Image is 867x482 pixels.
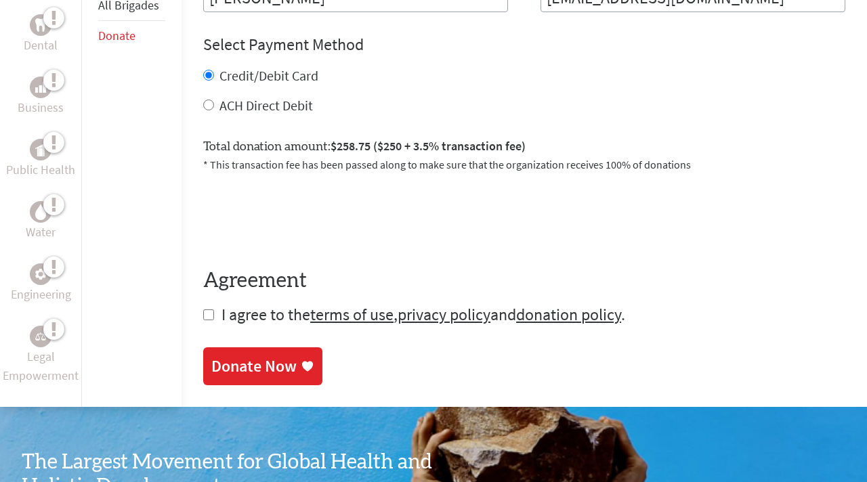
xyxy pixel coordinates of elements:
[30,201,51,223] div: Water
[35,332,46,341] img: Legal Empowerment
[30,76,51,98] div: Business
[331,138,526,154] span: $258.75 ($250 + 3.5% transaction fee)
[30,326,51,347] div: Legal Empowerment
[398,304,490,325] a: privacy policy
[30,139,51,160] div: Public Health
[18,98,64,117] p: Business
[203,156,845,173] p: * This transaction fee has been passed along to make sure that the organization receives 100% of ...
[24,14,58,55] a: DentalDental
[26,223,56,242] p: Water
[30,14,51,36] div: Dental
[203,34,845,56] h4: Select Payment Method
[203,269,845,293] h4: Agreement
[6,139,75,179] a: Public HealthPublic Health
[219,97,313,114] label: ACH Direct Debit
[11,285,71,304] p: Engineering
[35,19,46,32] img: Dental
[26,201,56,242] a: WaterWater
[18,76,64,117] a: BusinessBusiness
[24,36,58,55] p: Dental
[98,28,135,43] a: Donate
[219,67,318,84] label: Credit/Debit Card
[35,82,46,93] img: Business
[35,204,46,220] img: Water
[211,355,297,377] div: Donate Now
[30,263,51,285] div: Engineering
[310,304,394,325] a: terms of use
[35,269,46,280] img: Engineering
[11,263,71,304] a: EngineeringEngineering
[221,304,625,325] span: I agree to the , and .
[203,347,322,385] a: Donate Now
[98,21,165,51] li: Donate
[6,160,75,179] p: Public Health
[35,143,46,156] img: Public Health
[3,347,79,385] p: Legal Empowerment
[516,304,621,325] a: donation policy
[3,326,79,385] a: Legal EmpowermentLegal Empowerment
[203,189,409,242] iframe: reCAPTCHA
[203,137,526,156] label: Total donation amount:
